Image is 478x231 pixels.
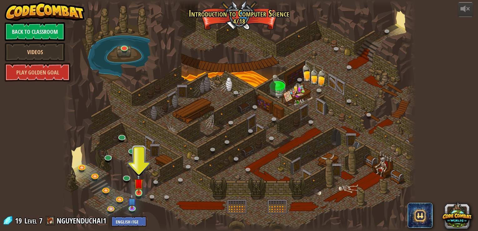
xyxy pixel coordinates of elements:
a: Back to Classroom [5,22,65,41]
span: 19 [15,216,24,226]
img: level-banner-unstarted.png [134,173,143,193]
img: level-banner-unstarted-subscriber.png [128,194,136,209]
button: Adjust volume [458,2,473,17]
a: Videos [5,43,65,61]
span: Level [24,216,37,226]
a: Play Golden Goal [5,63,70,82]
a: NGUYENDUCHAI1 [57,216,108,226]
img: CodeCombat - Learn how to code by playing a game [5,2,85,21]
span: 7 [39,216,43,226]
